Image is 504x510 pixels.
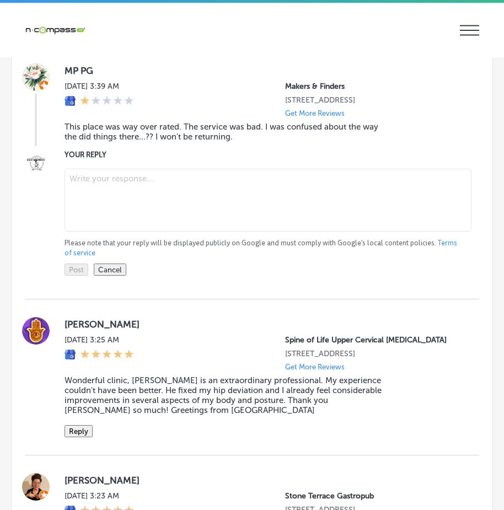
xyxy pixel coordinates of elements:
[65,335,134,345] label: [DATE] 3:25 AM
[285,109,345,117] p: Get More Reviews
[65,122,392,142] blockquote: This place was way over rated. The service was bad. I was confused about the way the did things t...
[65,82,134,91] label: [DATE] 3:39 AM
[65,238,462,258] p: Please note that your reply will be displayed publicly on Google and must comply with Google's lo...
[80,95,134,108] div: 1 Star
[25,25,85,35] img: 660ab0bf-5cc7-4cb8-ba1c-48b5ae0f18e60NCTV_CLogo_TV_Black_-500x88.png
[22,149,50,176] img: Image
[65,65,462,76] label: MP PG
[285,82,462,91] p: Makers & Finders
[65,238,457,258] a: Terms of service
[65,475,462,486] label: [PERSON_NAME]
[65,375,392,415] blockquote: Wonderful clinic, [PERSON_NAME] is an extraordinary professional. My experience couldn't have bee...
[65,264,88,276] button: Post
[65,319,462,330] label: [PERSON_NAME]
[285,491,462,501] p: Stone Terrace Gastropub
[285,349,462,358] p: 2225 A1A S Suite A1
[65,151,462,159] label: YOUR REPLY
[80,349,134,361] div: 5 Stars
[65,425,93,437] button: Reply
[94,264,126,276] button: Cancel
[285,363,345,371] p: Get More Reviews
[285,335,462,345] p: Spine of Life Upper Cervical Chiropractic
[65,491,134,501] label: [DATE] 3:23 AM
[285,95,462,105] p: 1120 S Main St. Suite 110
